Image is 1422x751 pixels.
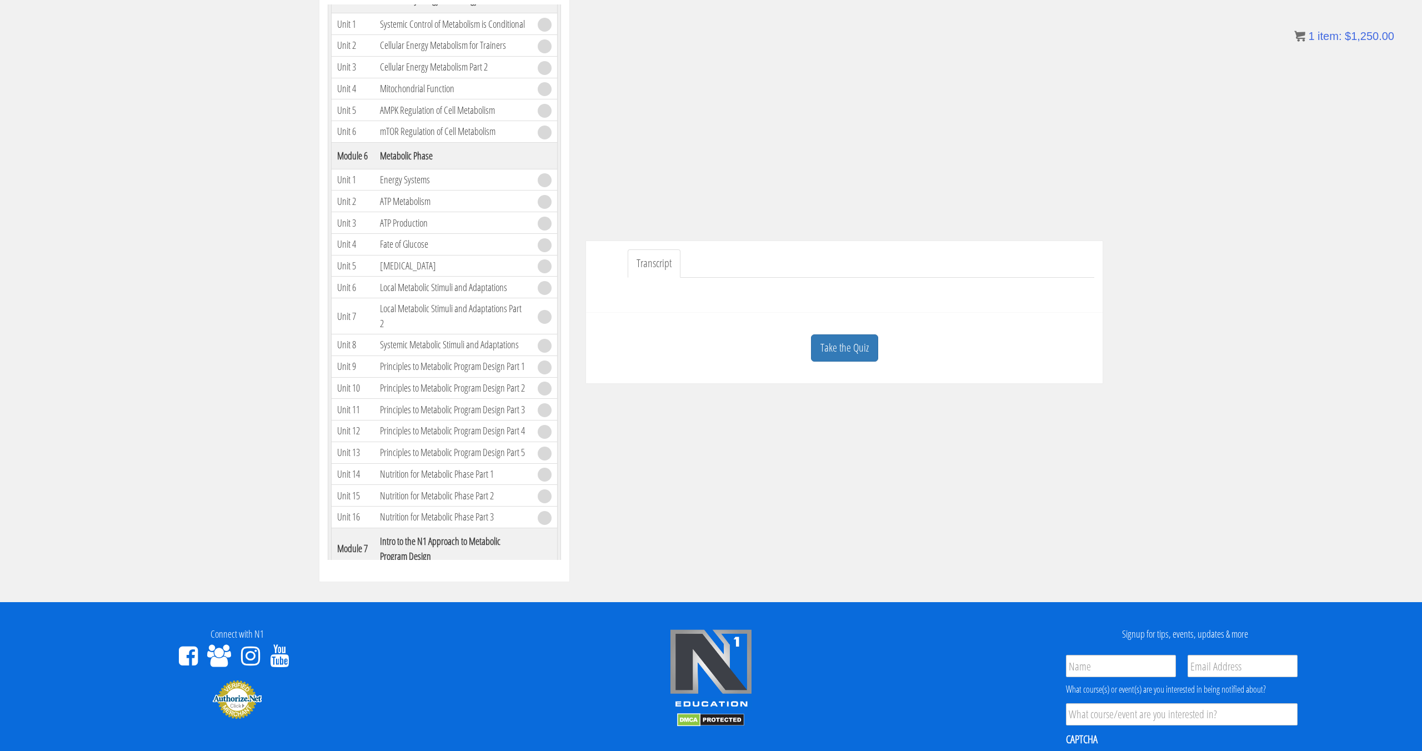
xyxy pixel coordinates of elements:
[332,255,375,277] td: Unit 5
[677,713,744,727] img: DMCA.com Protection Status
[332,420,375,442] td: Unit 12
[374,191,532,212] td: ATP Metabolism
[374,78,532,99] td: Mitochondrial Function
[332,277,375,298] td: Unit 6
[374,233,532,255] td: Fate of Glucose
[374,528,532,569] th: Intro to the N1 Approach to Metabolic Program Design
[1066,655,1176,677] input: Name
[332,442,375,463] td: Unit 13
[374,420,532,442] td: Principles to Metabolic Program Design Part 4
[374,169,532,191] td: Energy Systems
[374,506,532,528] td: Nutrition for Metabolic Phase Part 3
[374,13,532,35] td: Systemic Control of Metabolism is Conditional
[374,99,532,121] td: AMPK Regulation of Cell Metabolism
[1188,655,1298,677] input: Email Address
[811,334,878,362] a: Take the Quiz
[374,485,532,507] td: Nutrition for Metabolic Phase Part 2
[374,377,532,399] td: Principles to Metabolic Program Design Part 2
[332,356,375,377] td: Unit 9
[332,169,375,191] td: Unit 1
[1294,31,1305,42] img: icon11.png
[957,629,1414,640] h4: Signup for tips, events, updates & more
[1294,30,1394,42] a: 1 item: $1,250.00
[374,463,532,485] td: Nutrition for Metabolic Phase Part 1
[1066,703,1298,725] input: What course/event are you interested in?
[374,142,532,169] th: Metabolic Phase
[332,13,375,35] td: Unit 1
[1318,30,1341,42] span: item:
[332,506,375,528] td: Unit 16
[332,485,375,507] td: Unit 15
[332,99,375,121] td: Unit 5
[332,78,375,99] td: Unit 4
[628,249,680,278] a: Transcript
[374,399,532,420] td: Principles to Metabolic Program Design Part 3
[374,121,532,142] td: mTOR Regulation of Cell Metabolism
[332,298,375,334] td: Unit 7
[332,233,375,255] td: Unit 4
[374,356,532,377] td: Principles to Metabolic Program Design Part 1
[1308,30,1314,42] span: 1
[332,399,375,420] td: Unit 11
[374,35,532,57] td: Cellular Energy Metabolism for Trainers
[1066,683,1298,696] div: What course(s) or event(s) are you interested in being notified about?
[332,377,375,399] td: Unit 10
[332,463,375,485] td: Unit 14
[332,212,375,234] td: Unit 3
[332,142,375,169] th: Module 6
[332,528,375,569] th: Module 7
[374,298,532,334] td: Local Metabolic Stimuli and Adaptations Part 2
[374,277,532,298] td: Local Metabolic Stimuli and Adaptations
[8,629,465,640] h4: Connect with N1
[332,35,375,57] td: Unit 2
[374,255,532,277] td: [MEDICAL_DATA]
[374,56,532,78] td: Cellular Energy Metabolism Part 2
[1345,30,1351,42] span: $
[332,121,375,142] td: Unit 6
[374,442,532,463] td: Principles to Metabolic Program Design Part 5
[1066,732,1098,747] label: CAPTCHA
[374,212,532,234] td: ATP Production
[332,56,375,78] td: Unit 3
[669,629,753,711] img: n1-edu-logo
[374,334,532,356] td: Systemic Metabolic Stimuli and Adaptations
[332,191,375,212] td: Unit 2
[332,334,375,356] td: Unit 8
[212,679,262,719] img: Authorize.Net Merchant - Click to Verify
[1345,30,1394,42] bdi: 1,250.00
